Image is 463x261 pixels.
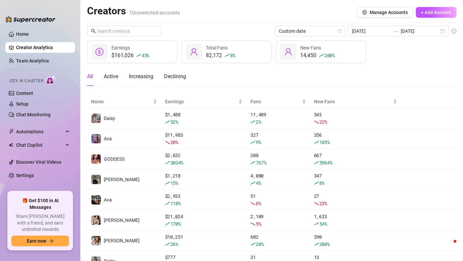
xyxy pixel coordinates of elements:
[401,27,439,35] input: End date
[250,172,306,187] div: 4,080
[170,200,181,207] span: 110 %
[362,10,367,15] span: setting
[16,173,34,178] a: Settings
[314,98,392,105] span: New Fans
[9,78,43,84] span: Izzy AI Chatter
[440,238,456,254] iframe: Intercom live chat
[5,16,56,23] img: logo-BBDzfeDw.svg
[250,181,255,185] span: rise
[16,58,49,63] a: Team Analytics
[16,159,61,165] a: Discover Viral Videos
[314,181,319,185] span: rise
[165,213,243,228] div: $ 21,024
[279,26,341,36] span: Custom date
[190,48,198,56] span: user
[165,111,243,126] div: $ 1,488
[16,101,28,107] a: Setup
[370,10,408,15] span: Manage Accounts
[104,136,112,141] span: Ava
[87,5,180,17] h2: Creators
[104,116,115,121] span: Daisy
[319,139,330,145] span: 185 %
[250,111,306,126] div: 11,489
[91,29,96,33] span: search
[104,218,140,223] span: [PERSON_NAME]
[256,119,261,125] span: 2 %
[9,129,14,134] span: thunderbolt
[165,152,243,166] div: $ 2,632
[91,98,152,105] span: Name
[170,221,181,227] span: 170 %
[393,28,398,34] span: to
[319,119,327,125] span: 22 %
[136,53,141,58] span: rise
[91,175,101,184] img: Anna
[129,10,180,16] span: 10 connected accounts
[421,10,451,15] span: + Add Account
[9,143,13,147] img: Chat Copilot
[314,120,319,124] span: fall
[314,111,397,126] div: 543
[111,45,130,50] span: Earnings
[352,27,390,35] input: Start date
[170,159,183,166] span: 3034 %
[314,172,397,187] div: 347
[165,131,243,146] div: $ 11,983
[104,73,118,81] div: Active
[11,236,69,246] button: Earn nowarrow-right
[319,53,324,58] span: rise
[170,139,178,145] span: 20 %
[95,48,103,56] span: dollar-circle
[319,221,327,227] span: 54 %
[165,192,243,207] div: $ 2,933
[314,152,397,166] div: 667
[104,156,125,162] span: GODDESS
[319,180,324,186] span: 6 %
[250,222,255,226] span: fall
[250,242,255,247] span: rise
[164,73,186,81] div: Declining
[452,29,456,33] span: info-circle
[11,198,69,211] span: 🎁 Get $100 in AI Messages
[206,45,228,50] span: Total Fans
[250,213,306,228] div: 2,109
[300,51,335,59] div: 14,450
[170,119,178,125] span: 52 %
[170,180,178,186] span: 15 %
[87,95,161,108] th: Name
[111,51,149,59] div: $161,026
[16,126,64,137] span: Automations
[250,233,306,248] div: 602
[91,195,101,205] img: Ava
[250,152,306,166] div: 208
[319,159,332,166] span: 5964 %
[11,213,69,233] span: Share [PERSON_NAME] with a friend, and earn unlimited rewards
[314,192,397,207] div: 27
[416,7,456,18] button: + Add Account
[97,27,152,35] input: Search creators
[104,238,140,243] span: [PERSON_NAME]
[206,51,235,59] div: 82,172
[91,154,101,164] img: GODDESS
[46,75,56,85] img: AI Chatter
[250,98,300,105] span: Fans
[314,242,319,247] span: rise
[27,238,46,244] span: Earn now
[16,91,33,96] a: Content
[16,42,70,53] a: Creator Analytics
[142,52,149,58] span: 45 %
[225,53,229,58] span: rise
[161,95,247,108] th: Earnings
[250,160,255,165] span: rise
[284,48,292,56] span: user
[91,114,101,123] img: Daisy
[129,73,153,81] div: Increasing
[49,239,54,243] span: arrow-right
[246,95,310,108] th: Fans
[165,233,243,248] div: $ 10,251
[165,222,170,226] span: rise
[250,192,306,207] div: 51
[256,200,261,207] span: 6 %
[256,159,266,166] span: 767 %
[310,95,401,108] th: New Fans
